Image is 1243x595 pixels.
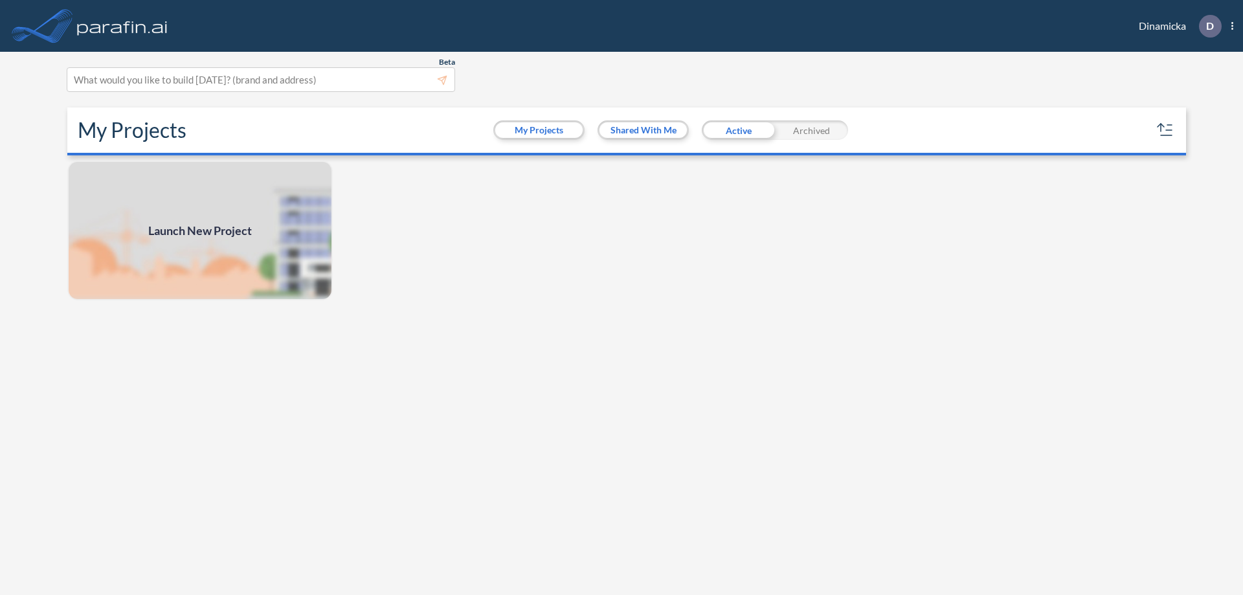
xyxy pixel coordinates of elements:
[78,118,186,142] h2: My Projects
[439,57,455,67] span: Beta
[67,161,333,300] a: Launch New Project
[67,161,333,300] img: add
[148,222,252,240] span: Launch New Project
[599,122,687,138] button: Shared With Me
[1206,20,1214,32] p: D
[1119,15,1233,38] div: Dinamicka
[495,122,583,138] button: My Projects
[775,120,848,140] div: Archived
[74,13,170,39] img: logo
[702,120,775,140] div: Active
[1155,120,1176,140] button: sort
